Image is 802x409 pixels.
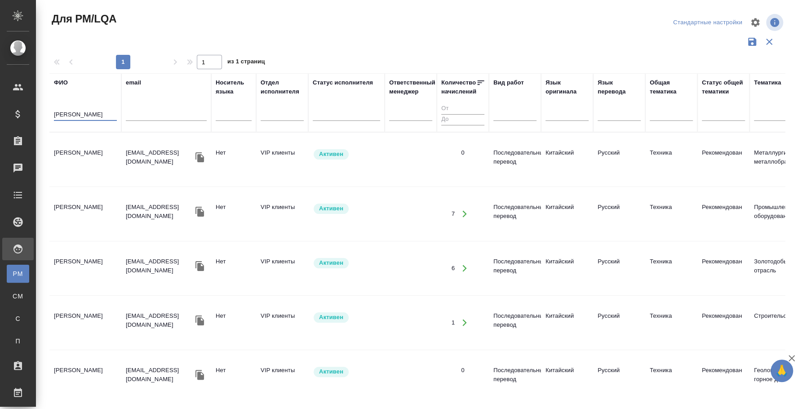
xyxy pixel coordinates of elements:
button: Скопировать [193,205,207,218]
td: Нет [211,144,256,175]
td: Рекомендован [697,361,749,393]
div: email [126,78,141,87]
td: Китайский [541,307,593,338]
div: 6 [452,264,455,273]
td: Русский [593,198,645,230]
td: Золотодобывающая отрасль [749,253,802,284]
td: Рекомендован [697,198,749,230]
span: Для PM/LQA [49,12,116,26]
td: VIP клиенты [256,198,308,230]
td: Последовательный перевод [489,144,541,175]
td: VIP клиенты [256,144,308,175]
td: Рекомендован [697,253,749,284]
button: Открыть работы [455,205,474,223]
input: От [441,103,484,115]
p: [EMAIL_ADDRESS][DOMAIN_NAME] [126,311,193,329]
div: Рядовой исполнитель: назначай с учетом рейтинга [313,311,380,324]
span: CM [11,292,25,301]
td: Нет [211,198,256,230]
td: Строительство [749,307,802,338]
div: 1 [452,318,455,327]
span: PM [11,269,25,278]
td: Геология и горное дело [749,361,802,393]
span: 🙏 [774,361,789,380]
td: [PERSON_NAME] [49,198,121,230]
div: Ответственный менеджер [389,78,435,96]
p: Активен [319,367,343,376]
td: Китайский [541,198,593,230]
span: Посмотреть информацию [766,14,785,31]
a: П [7,332,29,350]
div: Носитель языка [216,78,252,96]
div: Количество начислений [441,78,476,96]
div: Общая тематика [650,78,693,96]
p: Активен [319,258,343,267]
div: 7 [452,209,455,218]
p: [EMAIL_ADDRESS][DOMAIN_NAME] [126,366,193,384]
td: Последовательный перевод [489,307,541,338]
span: из 1 страниц [227,56,265,69]
td: Русский [593,361,645,393]
div: Статус общей тематики [702,78,745,96]
td: Рекомендован [697,144,749,175]
button: Сохранить фильтры [744,33,761,50]
p: Активен [319,313,343,322]
td: Техника [645,144,697,175]
div: ФИО [54,78,68,87]
td: Техника [645,307,697,338]
div: Тематика [754,78,781,87]
p: Активен [319,204,343,213]
td: Китайский [541,361,593,393]
td: [PERSON_NAME] [49,307,121,338]
button: Скопировать [193,259,207,273]
input: До [441,114,484,125]
span: С [11,314,25,323]
button: Скопировать [193,368,207,382]
div: Рядовой исполнитель: назначай с учетом рейтинга [313,257,380,269]
a: С [7,310,29,328]
button: Открыть работы [455,259,474,278]
td: Русский [593,307,645,338]
td: Техника [645,198,697,230]
td: Промышленное оборудование [749,198,802,230]
button: Открыть работы [455,314,474,332]
div: Язык оригинала [545,78,589,96]
button: Скопировать [193,151,207,164]
div: Рядовой исполнитель: назначай с учетом рейтинга [313,366,380,378]
div: split button [671,16,744,30]
a: CM [7,287,29,305]
div: Вид работ [493,78,524,87]
div: 0 [461,148,464,157]
td: Китайский [541,144,593,175]
button: Сбросить фильтры [761,33,778,50]
td: VIP клиенты [256,253,308,284]
div: Статус исполнителя [313,78,373,87]
td: Нет [211,307,256,338]
span: П [11,337,25,346]
span: Настроить таблицу [744,12,766,33]
div: Рядовой исполнитель: назначай с учетом рейтинга [313,148,380,160]
td: Нет [211,361,256,393]
div: Рядовой исполнитель: назначай с учетом рейтинга [313,203,380,215]
td: Техника [645,253,697,284]
td: [PERSON_NAME] [49,361,121,393]
td: Китайский [541,253,593,284]
div: Отдел исполнителя [261,78,304,96]
p: [EMAIL_ADDRESS][DOMAIN_NAME] [126,257,193,275]
button: 🙏 [771,360,793,382]
button: Скопировать [193,314,207,327]
a: PM [7,265,29,283]
td: [PERSON_NAME] [49,144,121,175]
p: [EMAIL_ADDRESS][DOMAIN_NAME] [126,203,193,221]
div: 0 [461,366,464,375]
td: Техника [645,361,697,393]
td: Последовательный перевод [489,253,541,284]
td: Русский [593,253,645,284]
td: [PERSON_NAME] [49,253,121,284]
p: Активен [319,150,343,159]
td: Металлургия и металлобработка [749,144,802,175]
td: Последовательный перевод [489,198,541,230]
td: Рекомендован [697,307,749,338]
td: VIP клиенты [256,307,308,338]
div: Язык перевода [598,78,641,96]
